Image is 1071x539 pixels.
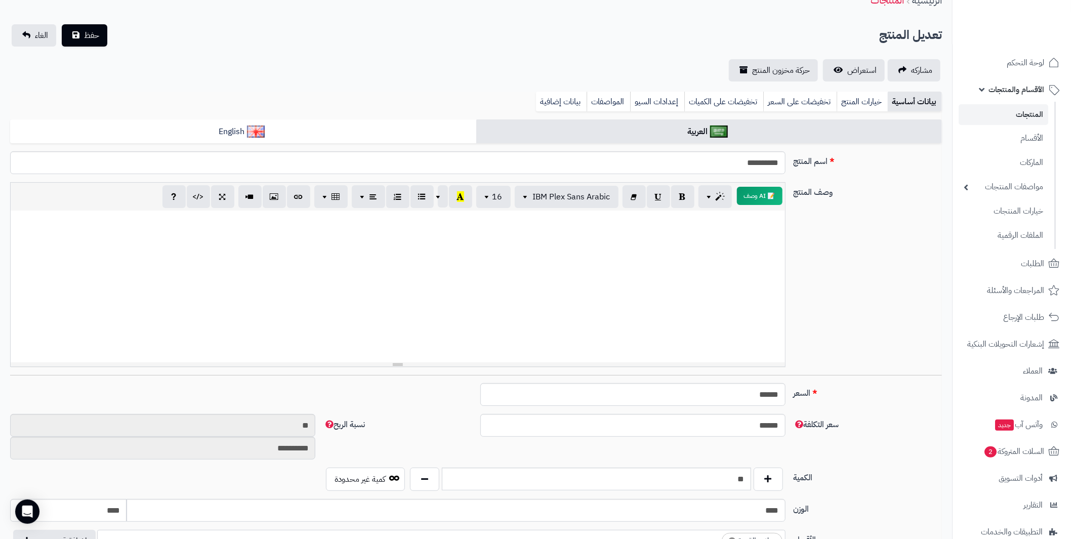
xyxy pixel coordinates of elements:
a: العملاء [959,359,1065,383]
a: الملفات الرقمية [959,225,1048,246]
span: أدوات التسويق [999,471,1043,485]
a: مشاركه [888,59,940,81]
a: English [10,119,476,144]
label: الوزن [790,499,946,515]
a: خيارات المنتج [837,92,888,112]
span: الطلبات [1021,257,1044,271]
label: وصف المنتج [790,182,946,198]
button: 16 [476,186,511,208]
span: المراجعات والأسئلة [987,283,1044,298]
span: السلات المتروكة [983,444,1044,459]
a: أدوات التسويق [959,466,1065,490]
span: المدونة [1020,391,1043,405]
a: المراجعات والأسئلة [959,278,1065,303]
span: التقارير [1023,498,1043,512]
a: خيارات المنتجات [959,200,1048,222]
a: وآتس آبجديد [959,412,1065,437]
span: IBM Plex Sans Arabic [533,191,610,203]
a: العربية [476,119,942,144]
span: سعر التكلفة [794,419,839,431]
a: الغاء [12,24,56,47]
span: استعراض [847,64,877,76]
a: إشعارات التحويلات البنكية [959,332,1065,356]
a: الماركات [959,152,1048,174]
a: مواصفات المنتجات [959,176,1048,198]
a: تخفيضات على الكميات [684,92,763,112]
a: بيانات إضافية [536,92,587,112]
button: 📝 AI وصف [737,187,782,205]
span: الأقسام والمنتجات [988,82,1044,97]
img: English [247,126,265,138]
a: المدونة [959,386,1065,410]
a: الأقسام [959,128,1048,149]
a: استعراض [823,59,885,81]
div: Open Intercom Messenger [15,500,39,524]
span: التطبيقات والخدمات [981,525,1043,539]
a: الطلبات [959,252,1065,276]
span: إشعارات التحويلات البنكية [967,337,1044,351]
span: لوحة التحكم [1007,56,1044,70]
span: 16 [492,191,503,203]
img: العربية [710,126,728,138]
span: حفظ [84,29,99,42]
button: حفظ [62,24,107,47]
h2: تعديل المنتج [879,25,942,46]
a: بيانات أساسية [888,92,942,112]
button: IBM Plex Sans Arabic [515,186,619,208]
span: حركة مخزون المنتج [752,64,810,76]
a: السلات المتروكة2 [959,439,1065,464]
a: طلبات الإرجاع [959,305,1065,329]
span: 2 [984,446,997,458]
a: التقارير [959,493,1065,517]
a: حركة مخزون المنتج [729,59,818,81]
a: المواصفات [587,92,630,112]
a: المنتجات [959,104,1048,125]
a: تخفيضات على السعر [763,92,837,112]
span: طلبات الإرجاع [1003,310,1044,324]
a: لوحة التحكم [959,51,1065,75]
span: مشاركه [911,64,932,76]
span: العملاء [1023,364,1043,378]
a: إعدادات السيو [630,92,684,112]
span: وآتس آب [994,418,1043,432]
label: اسم المنتج [790,151,946,168]
span: نسبة الربح [323,419,365,431]
span: جديد [995,420,1014,431]
span: الغاء [35,29,48,42]
label: السعر [790,383,946,399]
label: الكمية [790,468,946,484]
